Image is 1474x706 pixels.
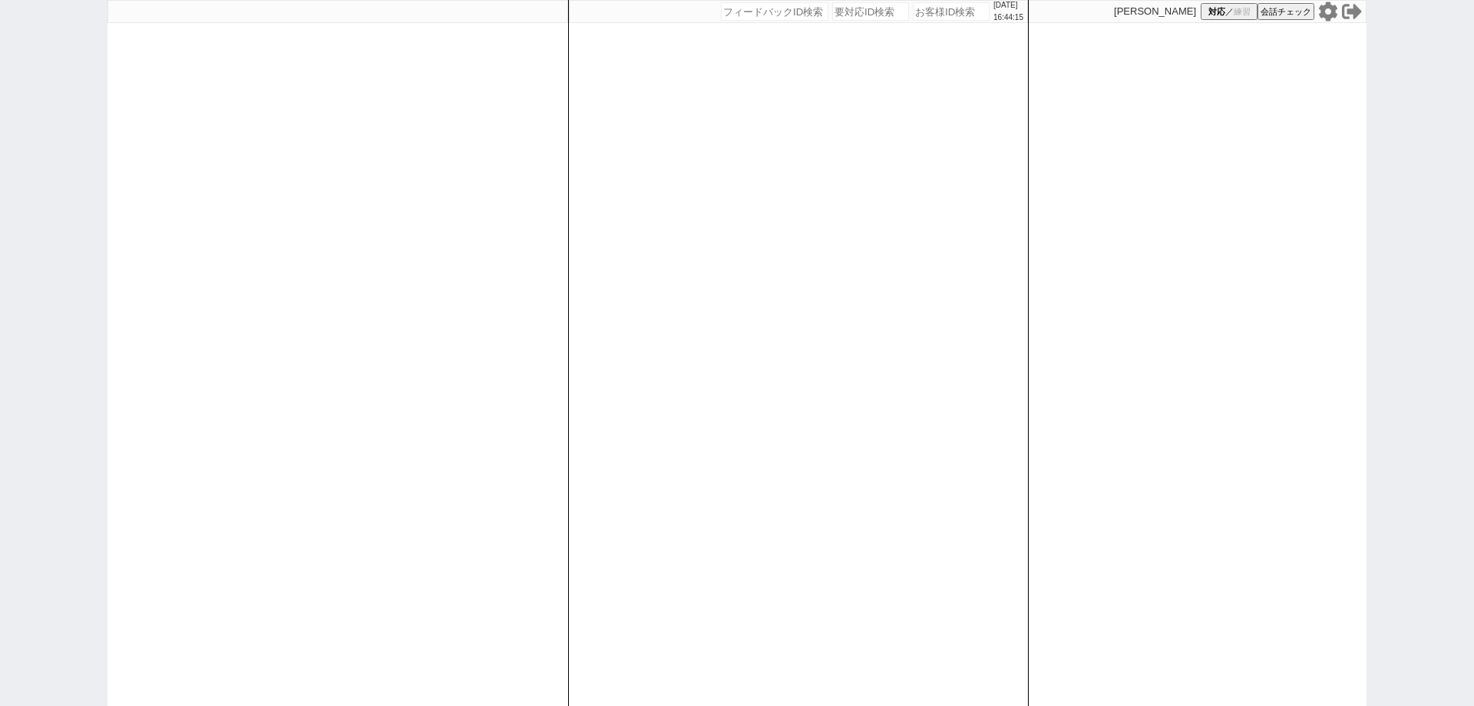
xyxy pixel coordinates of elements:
input: お客様ID検索 [913,2,990,21]
p: 16:44:15 [993,12,1023,24]
p: [PERSON_NAME] [1114,5,1196,18]
input: フィードバックID検索 [721,2,828,21]
button: 会話チェック [1258,3,1314,20]
span: 練習 [1234,6,1251,18]
input: 要対応ID検索 [832,2,909,21]
span: 会話チェック [1261,6,1311,18]
span: 対応 [1208,6,1225,18]
button: 対応／練習 [1201,3,1258,20]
